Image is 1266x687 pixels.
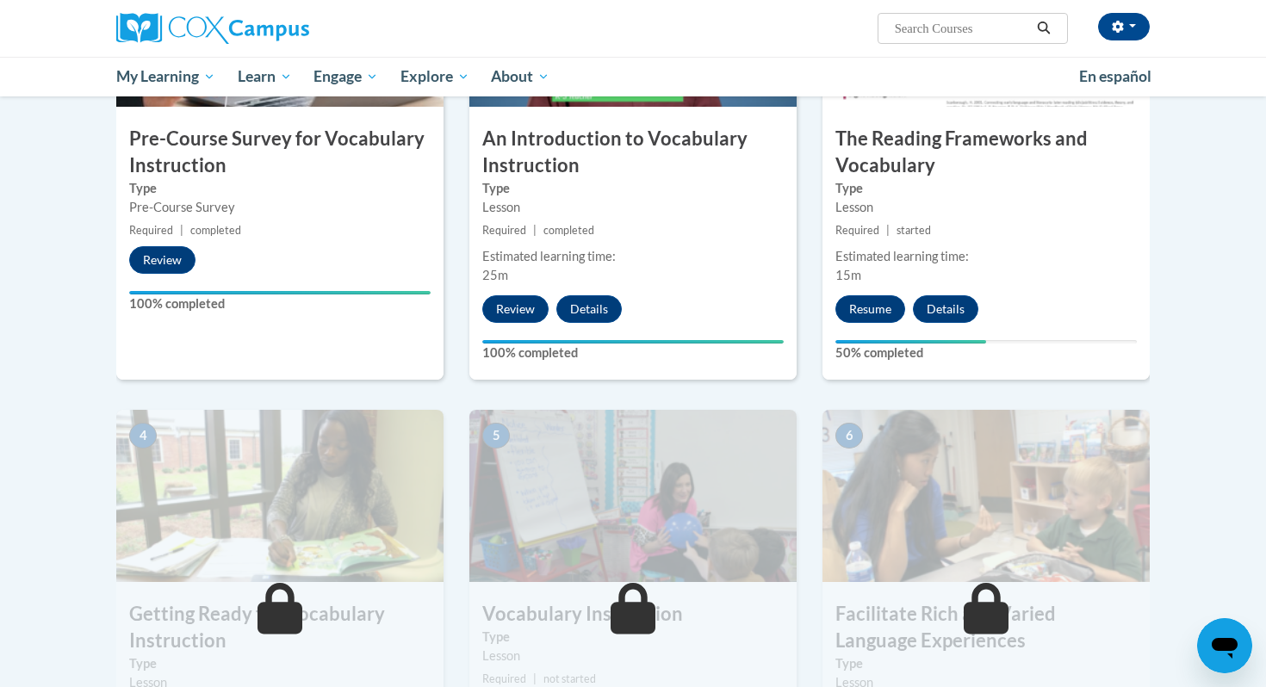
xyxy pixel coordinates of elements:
span: | [886,224,890,237]
img: Course Image [469,410,797,582]
input: Search Courses [893,18,1031,39]
h3: An Introduction to Vocabulary Instruction [469,126,797,179]
h3: Facilitate Rich and Varied Language Experiences [822,601,1150,654]
span: | [533,672,537,685]
button: Review [482,295,549,323]
h3: The Reading Frameworks and Vocabulary [822,126,1150,179]
span: Required [482,672,526,685]
div: Your progress [835,340,986,343]
img: Course Image [116,410,444,582]
div: Lesson [835,198,1137,217]
a: Cox Campus [116,13,444,44]
label: Type [482,628,784,647]
a: Engage [302,57,389,96]
a: Learn [227,57,303,96]
span: completed [543,224,594,237]
span: not started [543,672,596,685]
button: Details [556,295,622,323]
img: Course Image [822,410,1150,582]
h3: Vocabulary Instruction [469,601,797,628]
a: About [481,57,562,96]
button: Details [913,295,978,323]
div: Lesson [482,647,784,665]
span: 4 [129,423,157,449]
a: Explore [389,57,481,96]
h3: Pre-Course Survey for Vocabulary Instruction [116,126,444,179]
label: Type [129,179,431,198]
a: My Learning [105,57,227,96]
span: 25m [482,268,508,282]
div: Estimated learning time: [482,247,784,266]
div: Pre-Course Survey [129,198,431,217]
span: Engage [313,66,378,87]
div: Main menu [90,57,1176,96]
span: Required [835,224,879,237]
div: Your progress [129,291,431,294]
span: My Learning [116,66,215,87]
span: About [491,66,549,87]
label: 100% completed [129,294,431,313]
label: 50% completed [835,343,1137,362]
div: Estimated learning time: [835,247,1137,266]
button: Review [129,246,195,274]
label: Type [482,179,784,198]
span: | [533,224,537,237]
button: Search [1031,18,1057,39]
span: 15m [835,268,861,282]
button: Resume [835,295,905,323]
span: Required [482,224,526,237]
span: En español [1079,67,1151,85]
label: 100% completed [482,343,784,362]
span: started [897,224,931,237]
div: Lesson [482,198,784,217]
span: completed [190,224,241,237]
h3: Getting Ready for Vocabulary Instruction [116,601,444,654]
span: Explore [400,66,469,87]
iframe: Button to launch messaging window [1197,618,1252,673]
div: Your progress [482,340,784,343]
button: Account Settings [1098,13,1150,40]
label: Type [129,654,431,673]
span: Learn [238,66,292,87]
span: 6 [835,423,863,449]
span: 5 [482,423,510,449]
label: Type [835,654,1137,673]
label: Type [835,179,1137,198]
span: Required [129,224,173,237]
a: En español [1068,59,1163,95]
span: | [180,224,183,237]
img: Cox Campus [116,13,309,44]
